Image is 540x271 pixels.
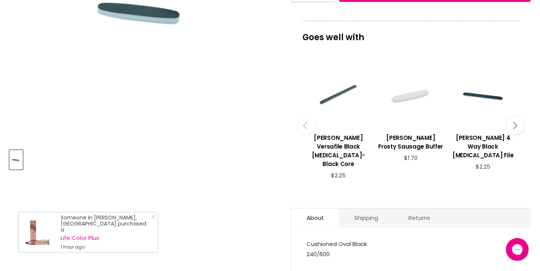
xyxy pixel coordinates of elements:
[9,150,23,169] button: Hawley Black Jack Buffer
[476,163,490,171] span: $2.25
[291,208,339,227] a: About
[378,128,443,155] a: View product:Hawley Frosty Sausage Buffer
[404,154,418,162] span: $1.70
[19,213,57,252] a: Visit product page
[451,128,515,163] a: View product:Hawley 4 Way Black Grinder File
[151,215,156,219] svg: Close Icon
[378,133,443,151] h3: [PERSON_NAME] Frosty Sausage Buffer
[10,151,22,169] img: Hawley Black Jack Buffer
[393,208,445,227] a: Returns
[307,239,516,261] p: Cushioned Oval Black 240/600
[306,133,371,168] h3: [PERSON_NAME] Versafile Black [MEDICAL_DATA]- Black Core
[331,171,346,179] span: $2.25
[302,21,520,46] p: Goes well with
[61,235,150,241] a: Life Color Plus
[8,148,279,169] div: Product thumbnails
[339,208,393,227] a: Shipping
[61,215,150,250] div: Someone in [PERSON_NAME], [GEOGRAPHIC_DATA] purchased a
[61,244,150,250] small: 1 hour ago
[306,128,371,172] a: View product:Hawley Versafile Black Grinder- Black Core
[502,235,532,263] iframe: Gorgias live chat messenger
[148,215,156,222] a: Close Notification
[451,133,515,160] h3: [PERSON_NAME] 4 Way Black [MEDICAL_DATA] File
